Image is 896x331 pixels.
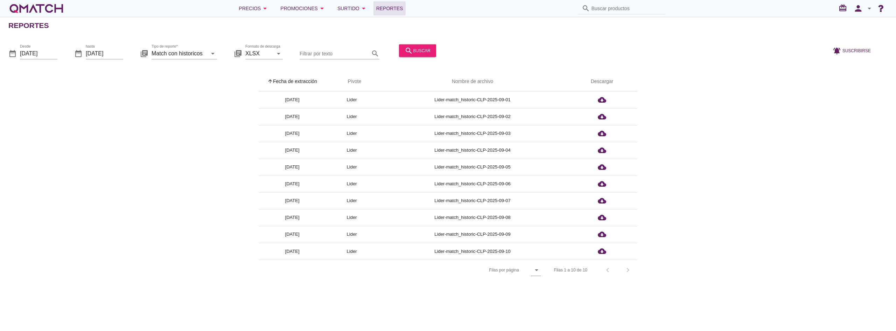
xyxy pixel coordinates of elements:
[359,4,368,13] i: arrow_drop_down
[140,49,148,57] i: library_books
[325,91,378,108] td: Lider
[591,3,661,14] input: Buscar productos
[259,91,325,108] td: [DATE]
[378,175,567,192] td: Lider-match_historic-CLP-2025-09-06
[839,4,850,12] i: redeem
[405,46,413,55] i: search
[419,260,540,280] div: Filas por página
[259,72,325,91] th: Fecha de extracción: Sorted ascending. Activate to sort descending.
[378,226,567,243] td: Lider-match_historic-CLP-2025-09-09
[152,48,207,59] input: Tipo de reporte*
[378,108,567,125] td: Lider-match_historic-CLP-2025-09-02
[598,230,606,239] i: cloud_download
[325,72,378,91] th: Pivote: Not sorted. Activate to sort ascending.
[325,125,378,142] td: Lider
[399,44,436,57] button: buscar
[267,78,273,84] i: arrow_upward
[8,1,64,15] a: white-qmatch-logo
[325,108,378,125] td: Lider
[554,267,587,273] div: Filas 1 a 10 de 10
[259,209,325,226] td: [DATE]
[209,49,217,57] i: arrow_drop_down
[371,49,379,57] i: search
[842,47,871,54] span: Suscribirse
[405,46,430,55] div: buscar
[598,180,606,188] i: cloud_download
[373,1,406,15] a: Reportes
[598,247,606,255] i: cloud_download
[865,4,874,13] i: arrow_drop_down
[851,4,865,13] i: person
[378,159,567,175] td: Lider-match_historic-CLP-2025-09-05
[598,163,606,171] i: cloud_download
[325,243,378,260] td: Lider
[259,108,325,125] td: [DATE]
[325,175,378,192] td: Lider
[233,1,275,15] button: Precios
[259,226,325,243] td: [DATE]
[74,49,83,57] i: date_range
[378,91,567,108] td: Lider-match_historic-CLP-2025-09-01
[378,209,567,226] td: Lider-match_historic-CLP-2025-09-08
[259,125,325,142] td: [DATE]
[280,4,326,13] div: Promociones
[259,175,325,192] td: [DATE]
[86,48,123,59] input: hasta
[245,48,273,59] input: Formato de descarga
[378,72,567,91] th: Nombre de archivo: Not sorted.
[376,4,403,13] span: Reportes
[275,1,332,15] button: Promociones
[582,4,590,13] i: search
[598,213,606,222] i: cloud_download
[532,266,541,274] i: arrow_drop_down
[274,49,283,57] i: arrow_drop_down
[598,146,606,154] i: cloud_download
[325,192,378,209] td: Lider
[598,196,606,205] i: cloud_download
[259,142,325,159] td: [DATE]
[259,243,325,260] td: [DATE]
[239,4,269,13] div: Precios
[378,243,567,260] td: Lider-match_historic-CLP-2025-09-10
[261,4,269,13] i: arrow_drop_down
[598,112,606,121] i: cloud_download
[325,226,378,243] td: Lider
[827,44,876,57] button: Suscribirse
[234,49,242,57] i: library_books
[259,192,325,209] td: [DATE]
[8,20,49,31] h2: Reportes
[598,96,606,104] i: cloud_download
[378,142,567,159] td: Lider-match_historic-CLP-2025-09-04
[378,192,567,209] td: Lider-match_historic-CLP-2025-09-07
[8,49,17,57] i: date_range
[318,4,326,13] i: arrow_drop_down
[833,46,842,55] i: notifications_active
[325,209,378,226] td: Lider
[337,4,368,13] div: Surtido
[259,159,325,175] td: [DATE]
[567,72,637,91] th: Descargar: Not sorted.
[325,159,378,175] td: Lider
[20,48,57,59] input: Desde
[598,129,606,138] i: cloud_download
[300,48,370,59] input: Filtrar por texto
[378,125,567,142] td: Lider-match_historic-CLP-2025-09-03
[325,142,378,159] td: Lider
[332,1,373,15] button: Surtido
